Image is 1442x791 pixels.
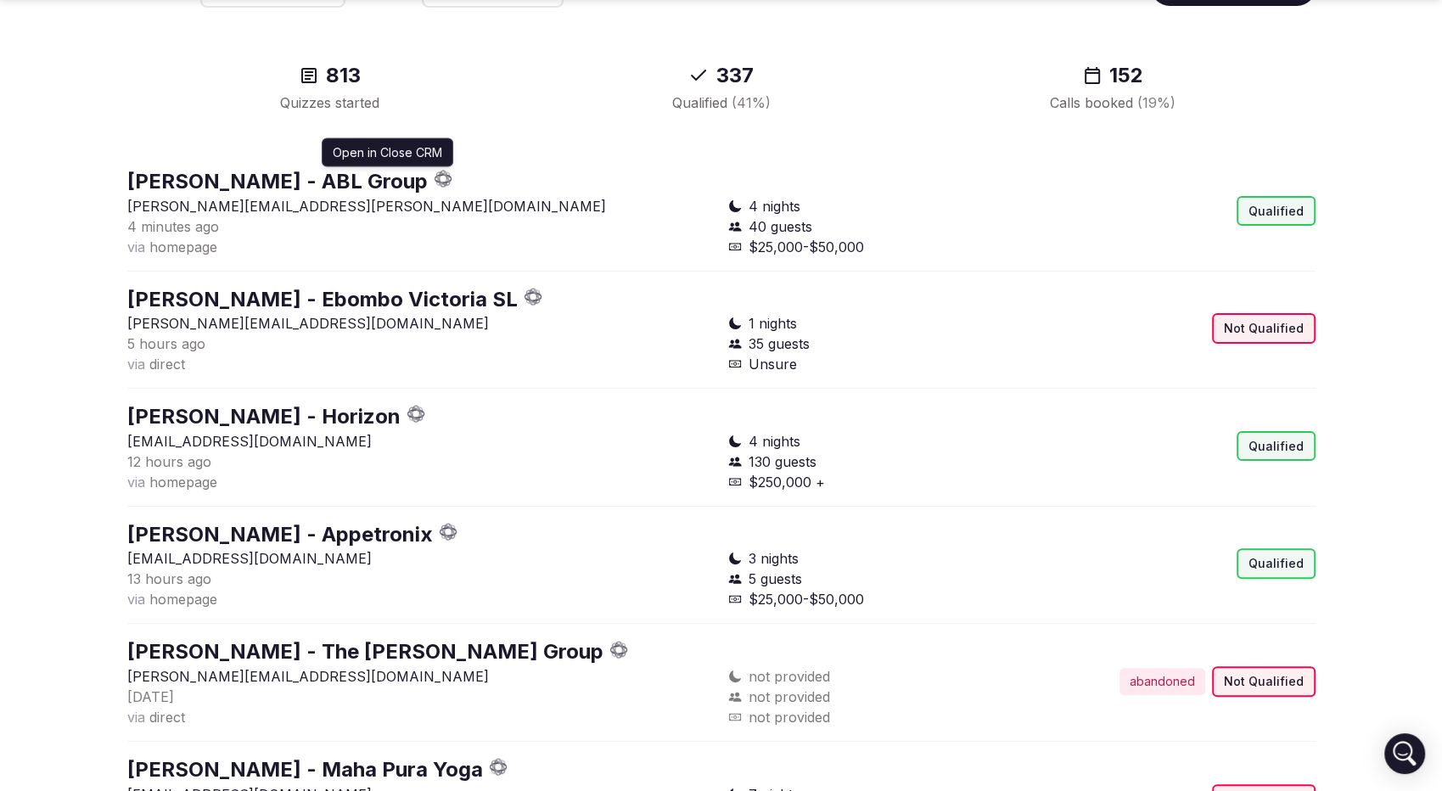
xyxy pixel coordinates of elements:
[127,453,211,470] span: 12 hours ago
[333,144,442,161] p: Open in Close CRM
[1119,668,1205,695] div: abandoned
[127,452,211,472] button: 12 hours ago
[937,93,1288,113] div: Calls booked
[127,687,174,707] button: [DATE]
[728,589,1015,609] div: $25,000-$50,000
[749,452,816,472] span: 130 guests
[149,474,217,491] span: homepage
[749,569,802,589] span: 5 guests
[127,356,145,373] span: via
[749,313,797,334] span: 1 nights
[127,169,428,194] a: [PERSON_NAME] - ABL Group
[749,216,812,237] span: 40 guests
[127,522,433,547] a: [PERSON_NAME] - Appetronix
[127,167,428,196] button: [PERSON_NAME] - ABL Group
[728,472,1015,492] div: $250,000 +
[127,313,715,334] p: [PERSON_NAME][EMAIL_ADDRESS][DOMAIN_NAME]
[1212,313,1316,344] div: Not Qualified
[127,755,483,784] button: [PERSON_NAME] - Maha Pura Yoga
[127,709,145,726] span: via
[937,62,1288,89] div: 152
[127,402,401,431] button: [PERSON_NAME] - Horizon
[127,639,603,664] a: [PERSON_NAME] - The [PERSON_NAME] Group
[1137,94,1175,111] span: ( 19 %)
[127,218,219,235] span: 4 minutes ago
[546,93,896,113] div: Qualified
[127,287,518,311] a: [PERSON_NAME] - Ebombo Victoria SL
[1237,431,1316,462] div: Qualified
[749,196,800,216] span: 4 nights
[127,757,483,782] a: [PERSON_NAME] - Maha Pura Yoga
[1237,196,1316,227] div: Qualified
[127,431,715,452] p: [EMAIL_ADDRESS][DOMAIN_NAME]
[154,93,505,113] div: Quizzes started
[154,62,505,89] div: 813
[127,666,715,687] p: [PERSON_NAME][EMAIL_ADDRESS][DOMAIN_NAME]
[127,216,219,237] button: 4 minutes ago
[728,707,1015,727] div: not provided
[127,548,715,569] p: [EMAIL_ADDRESS][DOMAIN_NAME]
[749,431,800,452] span: 4 nights
[127,520,433,549] button: [PERSON_NAME] - Appetronix
[1384,733,1425,774] div: Open Intercom Messenger
[728,237,1015,257] div: $25,000-$50,000
[749,687,830,707] span: not provided
[127,335,205,352] span: 5 hours ago
[127,688,174,705] span: [DATE]
[127,238,145,255] span: via
[127,196,715,216] p: [PERSON_NAME][EMAIL_ADDRESS][PERSON_NAME][DOMAIN_NAME]
[546,62,896,89] div: 337
[749,548,799,569] span: 3 nights
[1237,548,1316,579] div: Qualified
[149,591,217,608] span: homepage
[149,709,185,726] span: direct
[127,404,401,429] a: [PERSON_NAME] - Horizon
[127,637,603,666] button: [PERSON_NAME] - The [PERSON_NAME] Group
[127,285,518,314] button: [PERSON_NAME] - Ebombo Victoria SL
[731,94,770,111] span: ( 41 %)
[127,591,145,608] span: via
[749,334,810,354] span: 35 guests
[127,334,205,354] button: 5 hours ago
[749,666,830,687] span: not provided
[127,569,211,589] button: 13 hours ago
[728,354,1015,374] div: Unsure
[149,356,185,373] span: direct
[149,238,217,255] span: homepage
[127,570,211,587] span: 13 hours ago
[127,474,145,491] span: via
[1212,666,1316,697] div: Not Qualified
